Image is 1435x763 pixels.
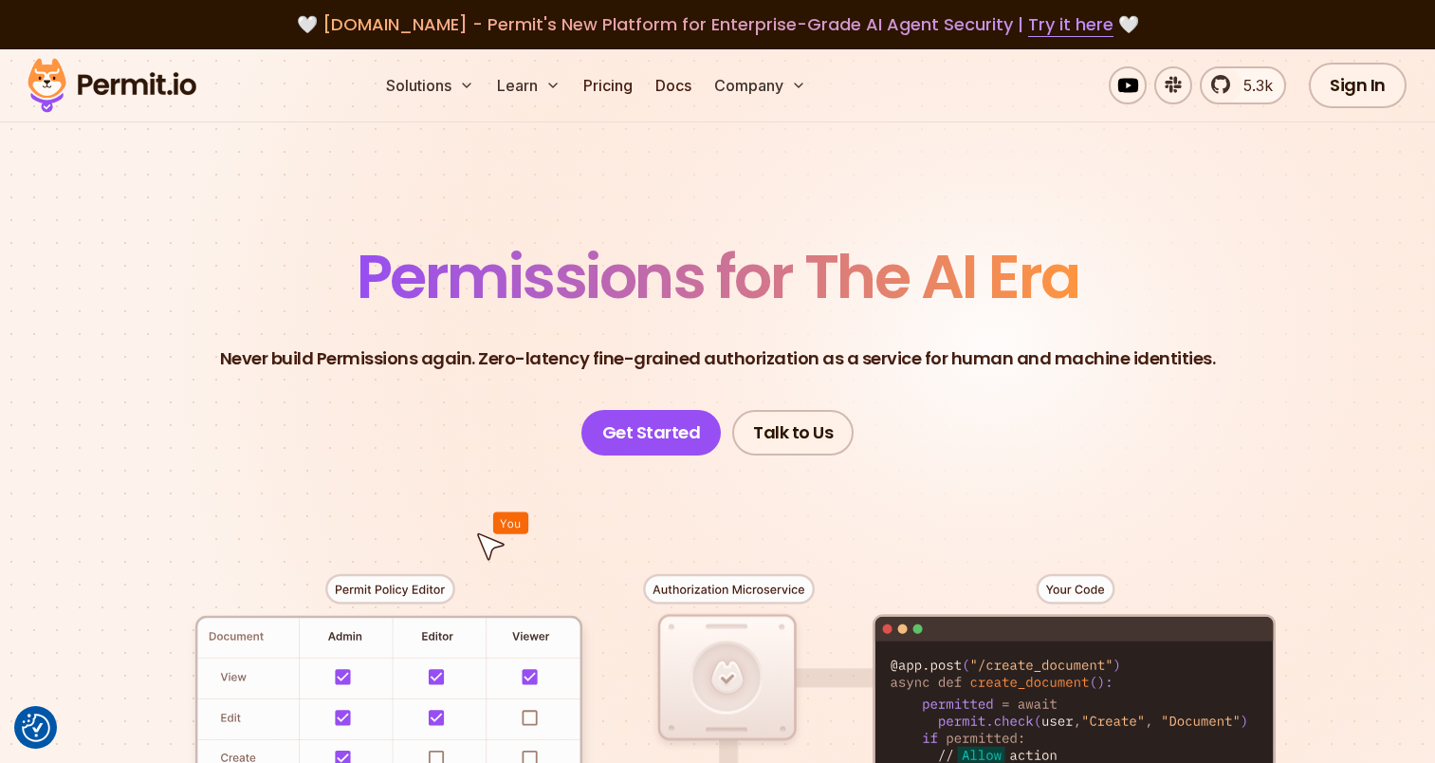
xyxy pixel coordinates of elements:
[648,66,699,104] a: Docs
[732,410,854,456] a: Talk to Us
[322,12,1113,36] span: [DOMAIN_NAME] - Permit's New Platform for Enterprise-Grade AI Agent Security |
[581,410,722,456] a: Get Started
[19,53,205,118] img: Permit logo
[22,714,50,742] img: Revisit consent button
[707,66,814,104] button: Company
[46,11,1389,38] div: 🤍 🤍
[1309,63,1407,108] a: Sign In
[1200,66,1286,104] a: 5.3k
[1232,74,1273,97] span: 5.3k
[22,714,50,742] button: Consent Preferences
[576,66,640,104] a: Pricing
[1028,12,1113,37] a: Try it here
[489,66,568,104] button: Learn
[357,234,1079,319] span: Permissions for The AI Era
[378,66,482,104] button: Solutions
[220,345,1216,372] p: Never build Permissions again. Zero-latency fine-grained authorization as a service for human and...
